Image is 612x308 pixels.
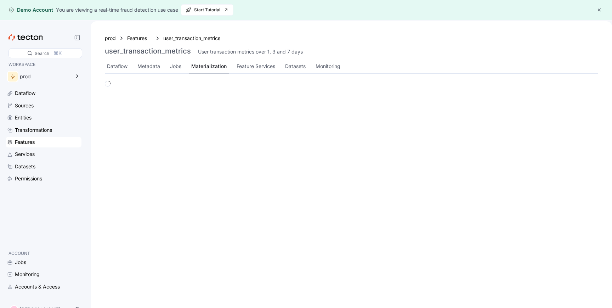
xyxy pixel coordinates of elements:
[15,102,34,110] div: Sources
[127,34,152,42] a: Features
[15,283,60,291] div: Accounts & Access
[15,114,32,122] div: Entities
[6,173,81,184] a: Permissions
[6,269,81,280] a: Monitoring
[8,61,79,68] p: WORKSPACE
[15,89,35,97] div: Dataflow
[105,34,116,42] a: prod
[105,47,191,55] h3: user_transaction_metrics
[15,258,26,266] div: Jobs
[15,163,35,170] div: Datasets
[15,126,52,134] div: Transformations
[181,4,233,16] button: Start Tutorial
[15,270,40,278] div: Monitoring
[15,138,35,146] div: Features
[6,257,81,268] a: Jobs
[8,6,53,13] div: Demo Account
[237,62,275,70] div: Feature Services
[6,112,81,123] a: Entities
[186,5,229,15] span: Start Tutorial
[285,62,306,70] div: Datasets
[198,48,303,55] div: User transaction metrics over 1, 3 and 7 days
[191,62,227,70] div: Materialization
[163,34,220,42] a: user_transaction_metrics
[137,62,160,70] div: Metadata
[6,125,81,135] a: Transformations
[56,6,178,14] div: You are viewing a real-time fraud detection use case
[6,100,81,111] a: Sources
[6,281,81,292] a: Accounts & Access
[53,49,62,57] div: ⌘K
[170,62,181,70] div: Jobs
[8,48,82,58] div: Search⌘K
[316,62,340,70] div: Monitoring
[15,175,42,183] div: Permissions
[35,50,49,57] div: Search
[6,149,81,159] a: Services
[6,88,81,99] a: Dataflow
[6,161,81,172] a: Datasets
[20,74,70,79] div: prod
[107,62,127,70] div: Dataflow
[15,150,35,158] div: Services
[8,250,79,257] p: ACCOUNT
[6,137,81,147] a: Features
